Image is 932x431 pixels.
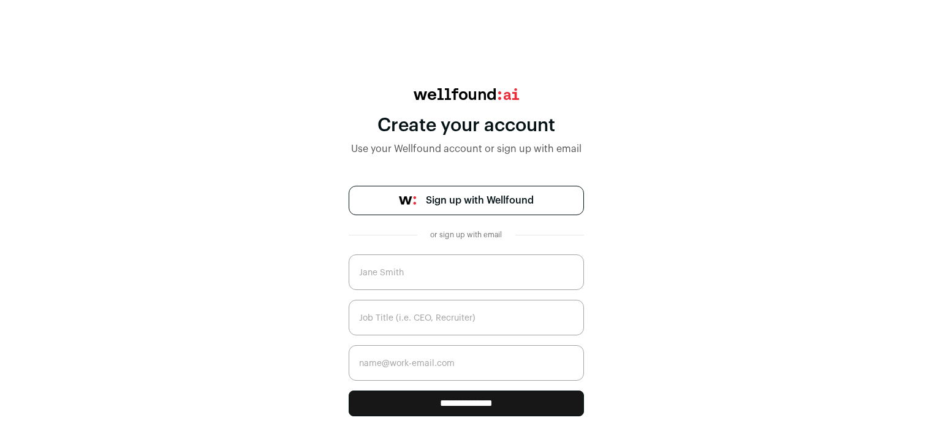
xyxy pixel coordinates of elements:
[414,88,519,100] img: wellfound:ai
[349,300,584,335] input: Job Title (i.e. CEO, Recruiter)
[349,254,584,290] input: Jane Smith
[349,142,584,156] div: Use your Wellfound account or sign up with email
[349,345,584,381] input: name@work-email.com
[426,193,534,208] span: Sign up with Wellfound
[349,186,584,215] a: Sign up with Wellfound
[427,230,506,240] div: or sign up with email
[349,115,584,137] div: Create your account
[399,196,416,205] img: wellfound-symbol-flush-black-fb3c872781a75f747ccb3a119075da62bfe97bd399995f84a933054e44a575c4.png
